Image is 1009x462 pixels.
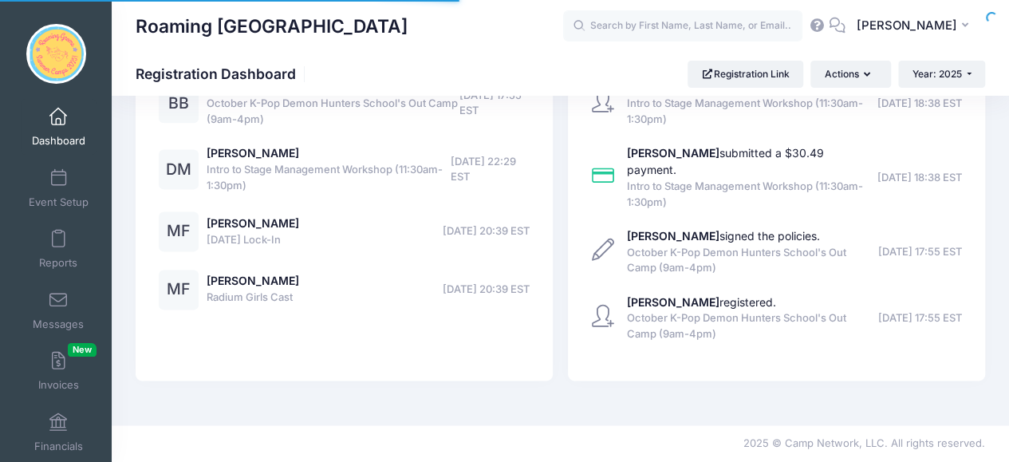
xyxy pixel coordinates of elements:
[443,282,530,298] span: [DATE] 20:39 EST
[21,343,97,399] a: InvoicesNew
[810,61,890,88] button: Actions
[159,149,199,189] div: DM
[29,195,89,209] span: Event Setup
[627,146,824,176] a: [PERSON_NAME]submitted a $30.49 payment.
[627,295,776,309] a: [PERSON_NAME]registered.
[845,8,985,45] button: [PERSON_NAME]
[34,440,83,453] span: Financials
[627,179,873,210] span: Intro to Stage Management Workshop (11:30am-1:30pm)
[912,68,962,80] span: Year: 2025
[26,24,86,84] img: Roaming Gnome Theatre
[563,10,802,42] input: Search by First Name, Last Name, or Email...
[159,225,199,239] a: MF
[856,17,956,34] span: [PERSON_NAME]
[878,244,962,260] span: [DATE] 17:55 EST
[33,318,84,331] span: Messages
[627,310,873,342] span: October K-Pop Demon Hunters School's Out Camp (9am-4pm)
[878,310,962,326] span: [DATE] 17:55 EST
[877,170,962,186] span: [DATE] 18:38 EST
[207,146,299,160] a: [PERSON_NAME]
[627,295,719,309] strong: [PERSON_NAME]
[743,436,985,449] span: 2025 © Camp Network, LLC. All rights reserved.
[21,405,97,460] a: Financials
[207,96,459,127] span: October K-Pop Demon Hunters School's Out Camp (9am-4pm)
[877,96,962,112] span: [DATE] 18:38 EST
[21,160,97,216] a: Event Setup
[207,162,451,193] span: Intro to Stage Management Workshop (11:30am-1:30pm)
[159,211,199,251] div: MF
[627,96,873,127] span: Intro to Stage Management Workshop (11:30am-1:30pm)
[898,61,985,88] button: Year: 2025
[451,154,529,185] span: [DATE] 22:29 EST
[159,83,199,123] div: BB
[443,223,530,239] span: [DATE] 20:39 EST
[207,290,299,306] span: Radium Girls Cast
[207,274,299,287] a: [PERSON_NAME]
[68,343,97,357] span: New
[21,221,97,277] a: Reports
[207,232,299,248] span: [DATE] Lock-In
[136,8,408,45] h1: Roaming [GEOGRAPHIC_DATA]
[32,135,85,148] span: Dashboard
[21,282,97,338] a: Messages
[159,164,199,177] a: DM
[627,245,873,276] span: October K-Pop Demon Hunters School's Out Camp (9am-4pm)
[38,379,79,393] span: Invoices
[159,97,199,111] a: BB
[159,283,199,297] a: MF
[627,146,719,160] strong: [PERSON_NAME]
[627,229,820,243] a: [PERSON_NAME]signed the policies.
[136,65,309,82] h1: Registration Dashboard
[627,229,719,243] strong: [PERSON_NAME]
[207,216,299,230] a: [PERSON_NAME]
[39,257,77,270] span: Reports
[459,88,530,119] span: [DATE] 17:55 EST
[21,99,97,155] a: Dashboard
[688,61,803,88] a: Registration Link
[159,270,199,310] div: MF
